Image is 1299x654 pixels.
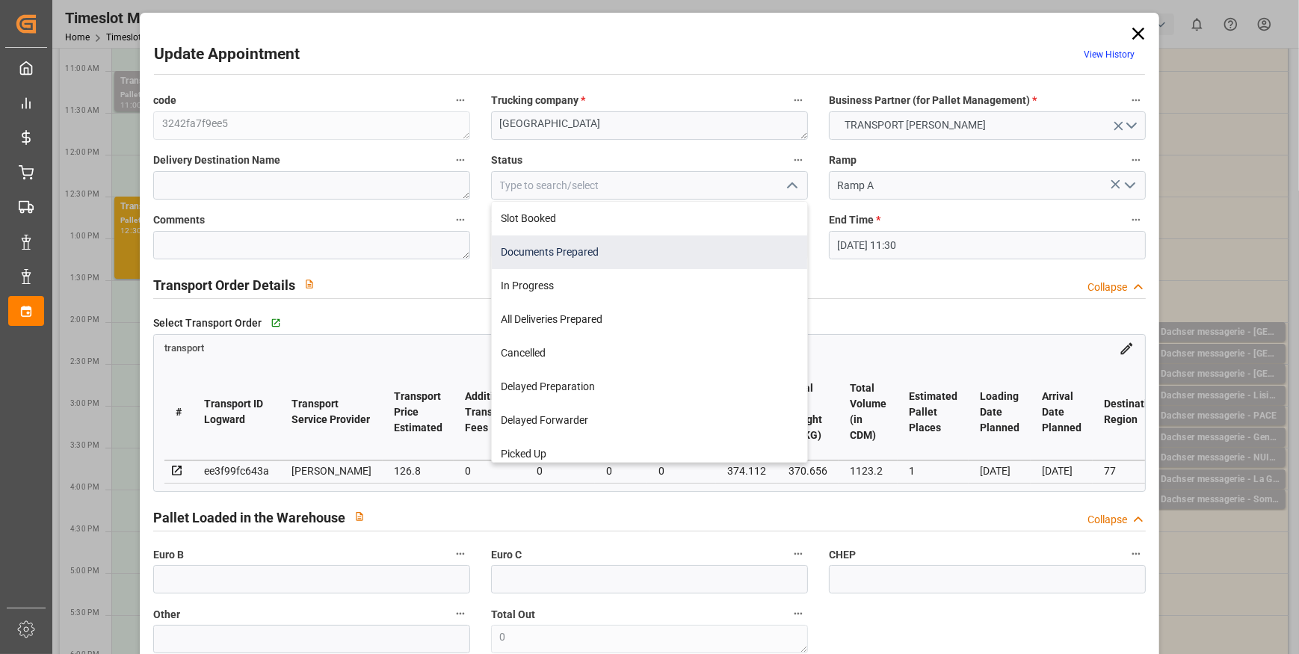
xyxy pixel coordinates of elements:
button: Euro B [451,544,470,564]
div: Picked Up [492,437,807,471]
a: transport [164,342,204,354]
div: Cancelled [492,336,807,370]
div: Documents Prepared [492,235,807,269]
h2: Update Appointment [154,43,300,67]
div: 77 [1104,462,1159,480]
textarea: 3242fa7f9ee5 [153,111,470,140]
div: Delayed Preparation [492,370,807,404]
textarea: [GEOGRAPHIC_DATA] [491,111,808,140]
span: Total Out [491,607,535,623]
span: Trucking company [491,93,585,108]
div: Collapse [1087,280,1127,295]
button: Trucking company * [789,90,808,110]
h2: Transport Order Details [153,275,295,295]
span: Comments [153,212,205,228]
button: View description [345,502,374,531]
button: Other [451,604,470,623]
button: Business Partner (for Pallet Management) * [1126,90,1146,110]
input: DD-MM-YYYY HH:MM [829,231,1146,259]
span: Delivery Destination Name [153,152,280,168]
button: Comments [451,210,470,229]
button: open menu [1117,174,1140,197]
div: 0 [658,462,705,480]
span: CHEP [829,547,856,563]
span: TRANSPORT [PERSON_NAME] [837,117,993,133]
th: Estimated Pallet Places [898,364,969,460]
div: 374.112 [727,462,766,480]
div: 0 [537,462,584,480]
th: Transport Price Estimated [383,364,454,460]
th: Transport Service Provider [280,364,383,460]
span: Other [153,607,180,623]
div: 0 [465,462,514,480]
div: [PERSON_NAME] [291,462,371,480]
button: close menu [780,174,802,197]
h2: Pallet Loaded in the Warehouse [153,508,345,528]
span: Euro C [491,547,522,563]
th: Total Net Weight (in KG) [777,364,839,460]
div: In Progress [492,269,807,303]
input: Type to search/select [829,171,1146,200]
span: Status [491,152,522,168]
div: 1123.2 [850,462,886,480]
button: Ramp [1126,150,1146,170]
button: End Time * [1126,210,1146,229]
div: Slot Booked [492,202,807,235]
span: Select Transport Order [153,315,262,331]
th: Loading Date Planned [969,364,1031,460]
div: [DATE] [1042,462,1082,480]
span: transport [164,343,204,354]
button: View description [295,270,324,298]
button: open menu [829,111,1146,140]
div: Collapse [1087,512,1127,528]
div: 370.656 [789,462,827,480]
a: View History [1084,49,1135,60]
button: code [451,90,470,110]
th: Total Volume (in CDM) [839,364,898,460]
button: Status [789,150,808,170]
textarea: 0 [491,625,808,653]
button: CHEP [1126,544,1146,564]
th: Transport ID Logward [193,364,280,460]
div: ee3f99fc643a [204,462,269,480]
th: # [164,364,193,460]
div: Delayed Forwarder [492,404,807,437]
th: Arrival Date Planned [1031,364,1093,460]
span: code [153,93,176,108]
div: [DATE] [980,462,1019,480]
span: End Time [829,212,880,228]
button: Delivery Destination Name [451,150,470,170]
span: Business Partner (for Pallet Management) [829,93,1037,108]
input: Type to search/select [491,171,808,200]
span: Euro B [153,547,184,563]
div: 0 [606,462,636,480]
th: Additional Transport Fees [454,364,525,460]
div: All Deliveries Prepared [492,303,807,336]
div: 1 [909,462,957,480]
button: Euro C [789,544,808,564]
div: 126.8 [394,462,442,480]
button: Total Out [789,604,808,623]
th: Destination Region [1093,364,1170,460]
span: Ramp [829,152,857,168]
